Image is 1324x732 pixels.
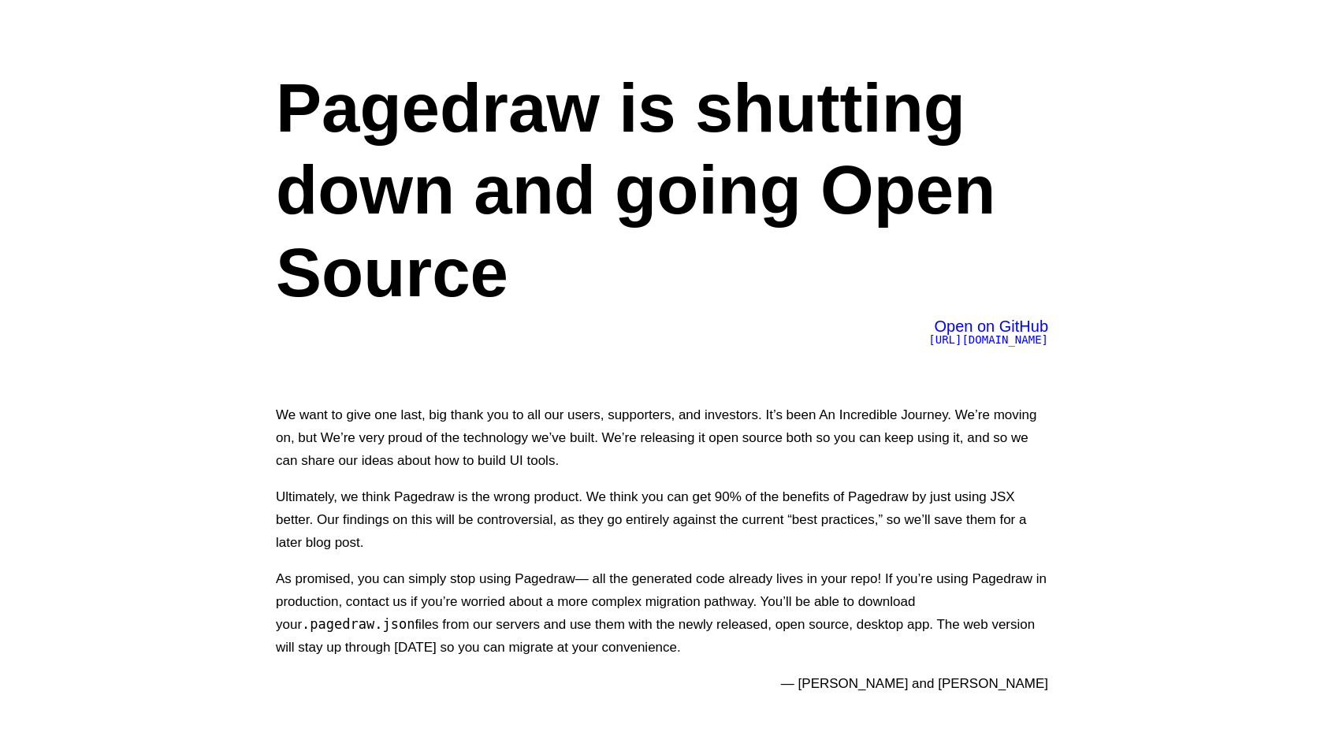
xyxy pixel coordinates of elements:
[276,485,1048,554] p: Ultimately, we think Pagedraw is the wrong product. We think you can get 90% of the benefits of P...
[934,318,1048,335] span: Open on GitHub
[276,567,1048,659] p: As promised, you can simply stop using Pagedraw— all the generated code already lives in your rep...
[928,333,1048,346] span: [URL][DOMAIN_NAME]
[928,321,1048,346] a: Open on GitHub[URL][DOMAIN_NAME]
[302,616,415,632] code: .pagedraw.json
[276,67,1048,314] h1: Pagedraw is shutting down and going Open Source
[276,403,1048,472] p: We want to give one last, big thank you to all our users, supporters, and investors. It’s been An...
[276,672,1048,695] p: — [PERSON_NAME] and [PERSON_NAME]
